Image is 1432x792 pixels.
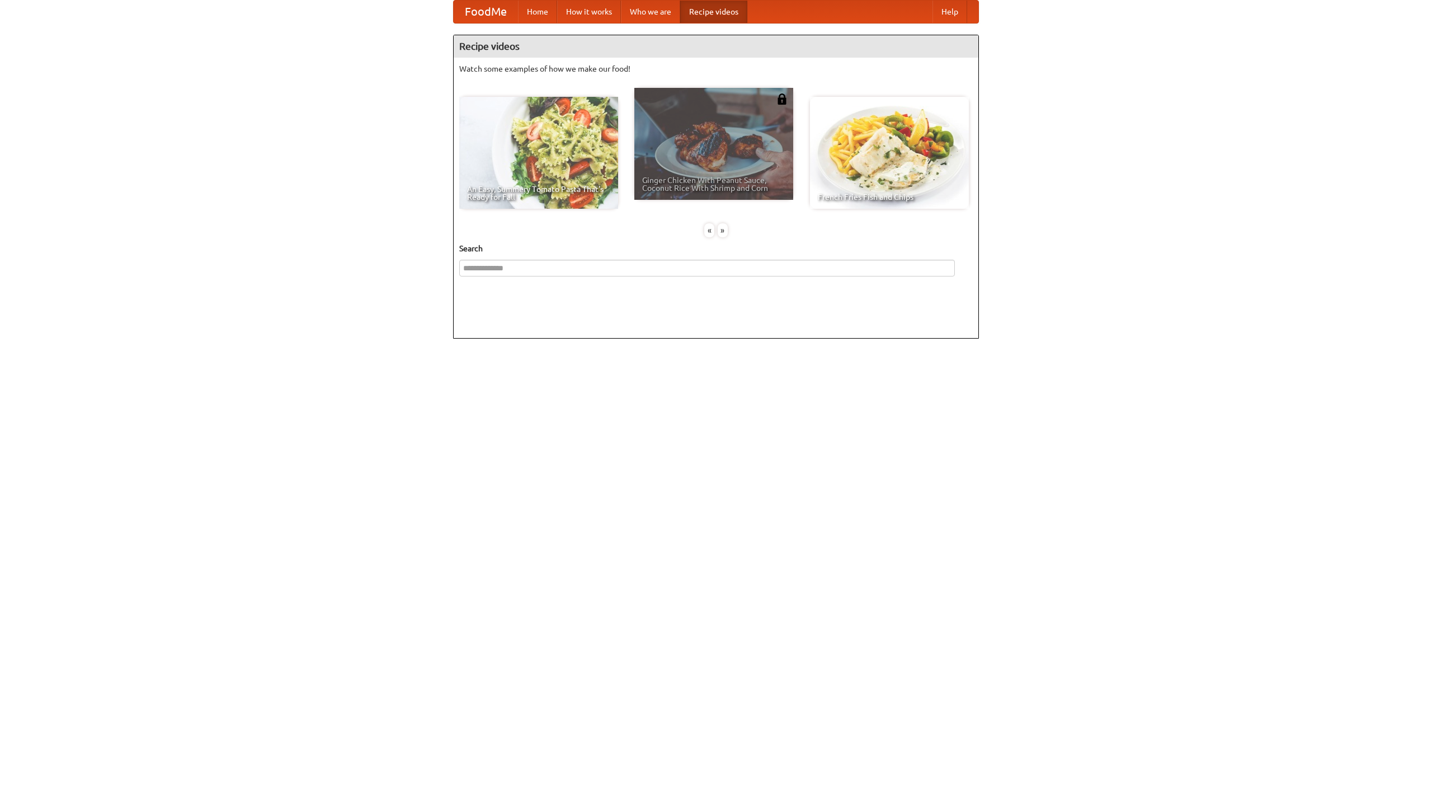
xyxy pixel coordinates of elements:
[718,223,728,237] div: »
[776,93,788,105] img: 483408.png
[810,97,969,209] a: French Fries Fish and Chips
[459,97,618,209] a: An Easy, Summery Tomato Pasta That's Ready for Fall
[459,243,973,254] h5: Search
[467,185,610,201] span: An Easy, Summery Tomato Pasta That's Ready for Fall
[454,1,518,23] a: FoodMe
[459,63,973,74] p: Watch some examples of how we make our food!
[932,1,967,23] a: Help
[454,35,978,58] h4: Recipe videos
[680,1,747,23] a: Recipe videos
[818,193,961,201] span: French Fries Fish and Chips
[518,1,557,23] a: Home
[557,1,621,23] a: How it works
[704,223,714,237] div: «
[621,1,680,23] a: Who we are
